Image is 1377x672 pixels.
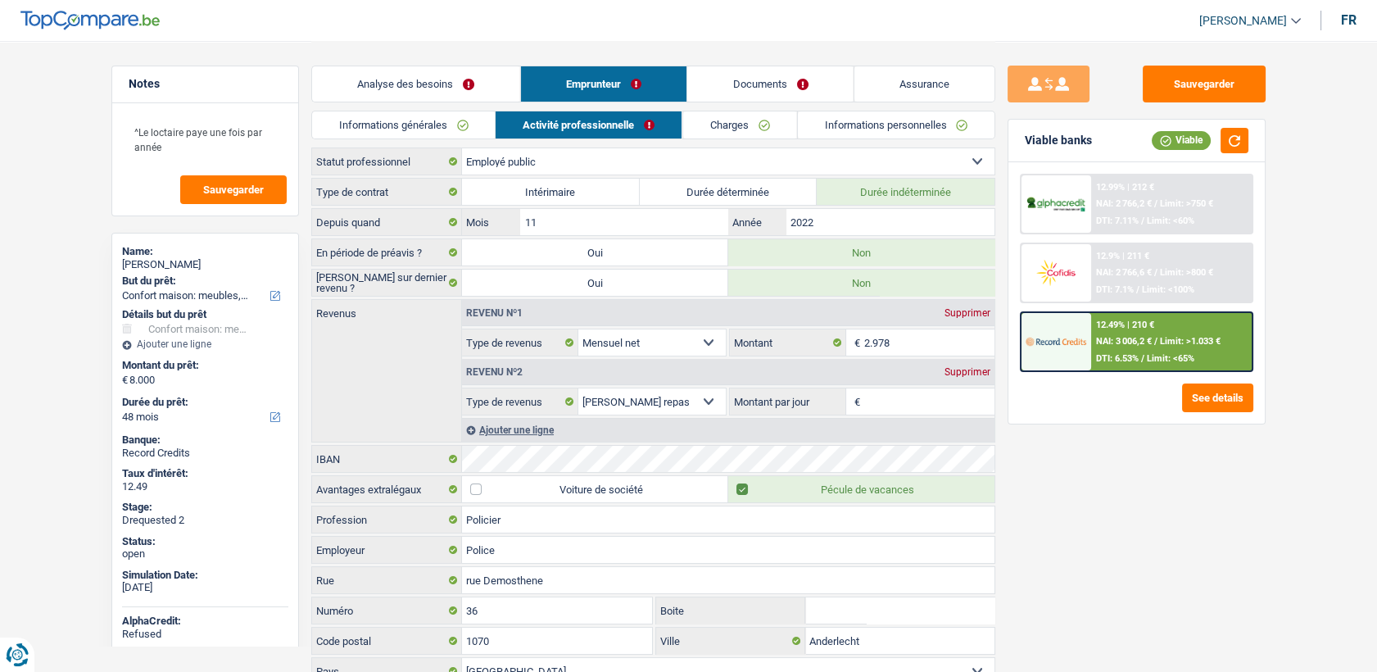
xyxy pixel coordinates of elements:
[730,388,846,415] label: Montant par jour
[312,66,520,102] a: Analyse des besoins
[786,209,994,235] input: AAAA
[122,396,285,409] label: Durée du prêt:
[640,179,818,205] label: Durée déterminée
[940,367,994,377] div: Supprimer
[1095,336,1151,347] span: NAI: 3 006,2 €
[1095,182,1153,193] div: 12.99% | 212 €
[20,11,160,30] img: TopCompare Logo
[728,476,994,502] label: Pécule de vacances
[1182,384,1253,412] button: See details
[122,338,288,350] div: Ajouter une ligne
[122,501,288,514] div: Stage:
[520,66,686,102] a: Emprunteur
[122,467,288,480] div: Taux d'intérêt:
[122,308,288,321] div: Détails but du prêt
[854,66,994,102] a: Assurance
[846,329,864,356] span: €
[122,628,288,641] div: Refused
[462,308,527,318] div: Revenu nº1
[728,209,786,235] label: Année
[462,418,994,442] div: Ajouter une ligne
[312,111,496,138] a: Informations générales
[1153,198,1157,209] span: /
[1159,198,1212,209] span: Limit: >750 €
[1199,14,1287,28] span: [PERSON_NAME]
[312,300,461,319] label: Revenus
[940,308,994,318] div: Supprimer
[1153,336,1157,347] span: /
[728,239,994,266] label: Non
[1095,198,1151,209] span: NAI: 2 766,2 €
[122,615,288,628] div: AlphaCredit:
[1152,131,1211,149] div: Viable
[122,258,288,271] div: [PERSON_NAME]
[1095,216,1138,226] span: DTI: 7.11%
[656,597,805,624] label: Boite
[122,480,288,493] div: 12.49
[122,374,128,387] span: €
[1153,267,1157,278] span: /
[1095,320,1153,330] div: 12.49% | 210 €
[312,209,462,235] label: Depuis quand
[122,359,285,372] label: Montant du prêt:
[1026,257,1086,288] img: Cofidis
[122,535,288,548] div: Status:
[1135,284,1139,295] span: /
[203,184,264,195] span: Sauvegarder
[122,581,288,594] div: [DATE]
[462,179,640,205] label: Intérimaire
[129,77,282,91] h5: Notes
[122,275,285,288] label: But du prêt:
[312,628,462,654] label: Code postal
[1146,216,1194,226] span: Limit: <60%
[1146,353,1194,364] span: Limit: <65%
[797,111,994,138] a: Informations personnelles
[312,537,462,563] label: Employeur
[1341,12,1357,28] div: fr
[462,388,578,415] label: Type de revenus
[462,329,578,356] label: Type de revenus
[122,447,288,460] div: Record Credits
[312,567,462,593] label: Rue
[656,628,805,654] label: Ville
[462,209,520,235] label: Mois
[1186,7,1301,34] a: [PERSON_NAME]
[312,270,462,296] label: [PERSON_NAME] sur dernier revenu ?
[312,506,462,533] label: Profession
[1159,267,1212,278] span: Limit: >800 €
[122,245,288,258] div: Name:
[122,514,288,527] div: Drequested 2
[1095,284,1133,295] span: DTI: 7.1%
[312,148,462,175] label: Statut professionnel
[1141,284,1194,295] span: Limit: <100%
[462,476,728,502] label: Voiture de société
[1140,216,1144,226] span: /
[312,446,462,472] label: IBAN
[1095,267,1151,278] span: NAI: 2 766,6 €
[1095,353,1138,364] span: DTI: 6.53%
[122,547,288,561] div: open
[312,476,462,502] label: Avantages extralégaux
[1026,326,1086,356] img: Record Credits
[846,388,864,415] span: €
[312,239,462,266] label: En période de préavis ?
[462,367,527,377] div: Revenu nº2
[1143,66,1266,102] button: Sauvegarder
[1140,353,1144,364] span: /
[312,597,462,624] label: Numéro
[122,434,288,447] div: Banque:
[687,66,854,102] a: Documents
[1095,251,1148,261] div: 12.9% | 211 €
[1025,134,1092,148] div: Viable banks
[462,270,728,296] label: Oui
[462,239,728,266] label: Oui
[682,111,796,138] a: Charges
[817,179,994,205] label: Durée indéterminée
[1159,336,1220,347] span: Limit: >1.033 €
[312,179,462,205] label: Type de contrat
[1026,195,1086,214] img: AlphaCredit
[122,569,288,582] div: Simulation Date:
[180,175,287,204] button: Sauvegarder
[730,329,846,356] label: Montant
[728,270,994,296] label: Non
